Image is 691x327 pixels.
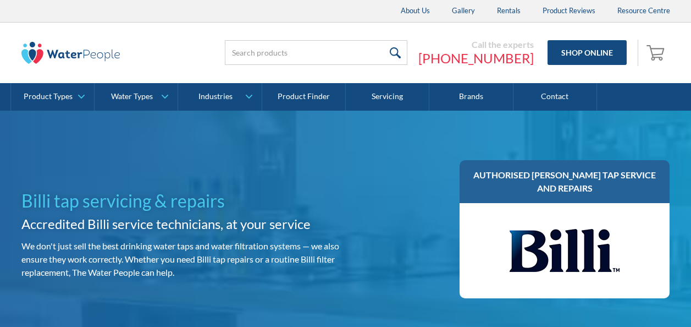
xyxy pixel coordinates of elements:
[178,83,261,111] a: Industries
[513,83,597,111] a: Contact
[418,39,534,50] div: Call the experts
[11,83,94,111] a: Product Types
[21,188,341,214] h1: Billi tap servicing & repairs
[471,168,659,195] h3: Authorised [PERSON_NAME] tap service and repairs
[646,43,667,61] img: shopping cart
[21,214,341,234] h2: Accredited Billi service technicians, at your service
[429,83,513,111] a: Brands
[346,83,429,111] a: Servicing
[21,239,341,279] p: We don't just sell the best drinking water taps and water filtration systems — we also ensure the...
[225,40,407,65] input: Search products
[24,92,73,101] div: Product Types
[198,92,233,101] div: Industries
[111,92,153,101] div: Water Types
[21,42,120,64] img: The Water People
[95,83,178,111] a: Water Types
[418,50,534,67] a: [PHONE_NUMBER]
[548,40,627,65] a: Shop Online
[644,40,670,66] a: Open empty cart
[262,83,346,111] a: Product Finder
